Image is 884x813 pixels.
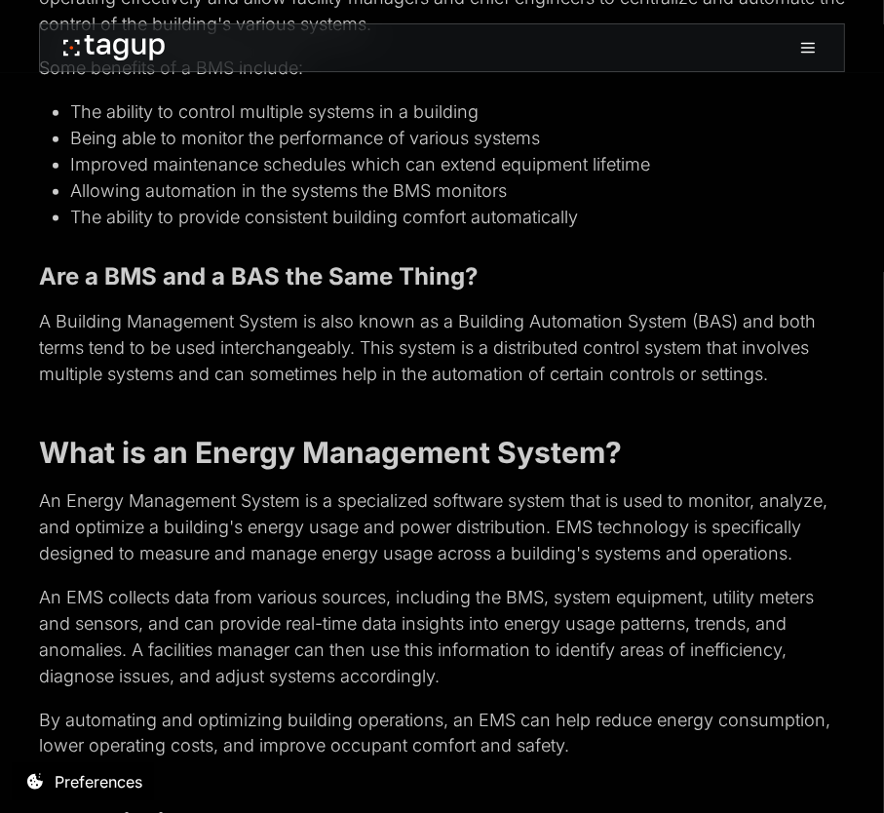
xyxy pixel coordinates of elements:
li: Improved maintenance schedules which can extend equipment lifetime [70,151,845,177]
p: By automating and optimizing building operations, an EMS can help reduce energy consumption, lowe... [39,707,845,759]
strong: Are a BMS and a BAS the Same Thing? [39,262,478,290]
li: The ability to control multiple systems in a building [70,98,845,125]
strong: What is an Energy Management System? [39,435,622,470]
li: Allowing automation in the systems the BMS monitors [70,177,845,204]
li: Being able to monitor the performance of various systems [70,125,845,151]
div: Preferences [55,770,142,794]
p: A Building Management System is also known as a Building Automation System (BAS) and both terms t... [39,308,845,387]
p: An Energy Management System is a specialized software system that is used to monitor, analyze, an... [39,487,845,566]
p: An EMS collects data from various sources, including the BMS, system equipment, utility meters an... [39,584,845,689]
li: The ability to provide consistent building comfort automatically [70,204,845,230]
